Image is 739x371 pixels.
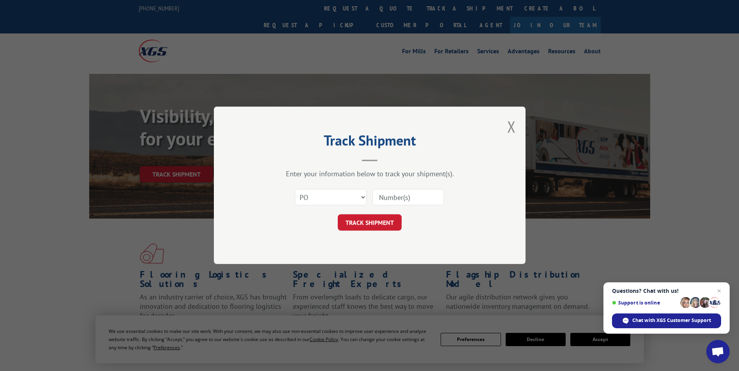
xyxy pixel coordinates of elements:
[706,340,730,363] div: Open chat
[338,215,402,231] button: TRACK SHIPMENT
[714,286,724,296] span: Close chat
[632,317,711,324] span: Chat with XGS Customer Support
[612,313,721,328] div: Chat with XGS Customer Support
[253,135,487,150] h2: Track Shipment
[507,116,516,137] button: Close modal
[372,189,444,206] input: Number(s)
[612,300,677,306] span: Support is online
[612,288,721,294] span: Questions? Chat with us!
[253,170,487,178] div: Enter your information below to track your shipment(s).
